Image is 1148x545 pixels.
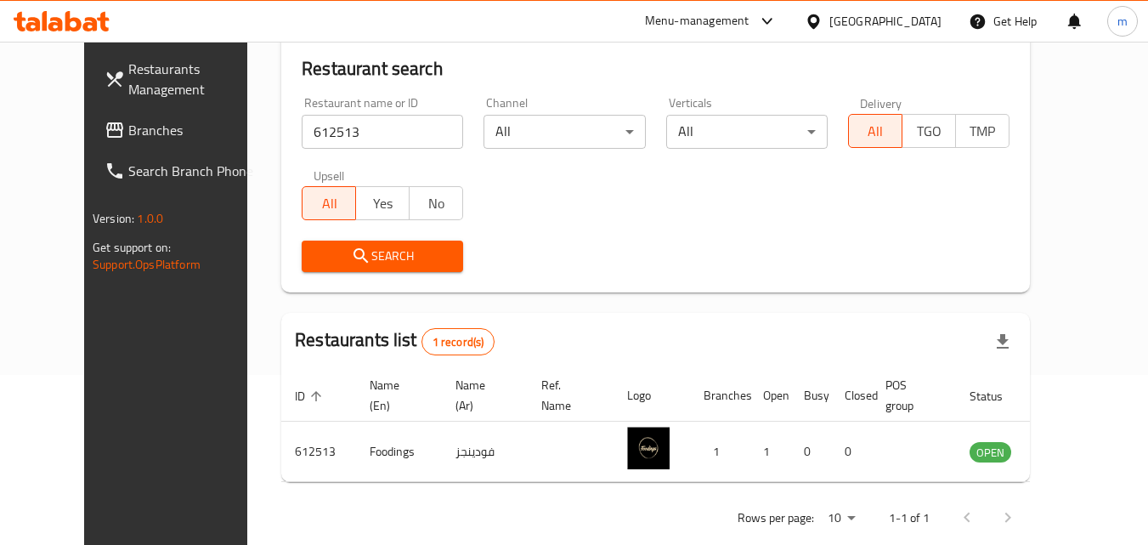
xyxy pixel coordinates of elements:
label: Delivery [860,97,902,109]
button: No [409,186,463,220]
td: فودينجز [442,422,528,482]
input: Search for restaurant name or ID.. [302,115,463,149]
div: Export file [982,321,1023,362]
button: TMP [955,114,1009,148]
span: No [416,191,456,216]
span: Get support on: [93,236,171,258]
img: Foodings [627,427,670,469]
table: enhanced table [281,370,1104,482]
span: All [309,191,349,216]
th: Logo [614,370,690,422]
button: TGO [902,114,956,148]
span: Branches [128,120,263,140]
td: 0 [790,422,831,482]
span: m [1117,12,1128,31]
div: Total records count [421,328,495,355]
span: TMP [963,119,1003,144]
a: Search Branch Phone [91,150,276,191]
span: Restaurants Management [128,59,263,99]
h2: Restaurants list [295,327,495,355]
td: 1 [690,422,749,482]
span: TGO [909,119,949,144]
span: POS group [885,375,936,416]
td: 612513 [281,422,356,482]
span: Name (Ar) [455,375,507,416]
span: ID [295,386,327,406]
span: 1 record(s) [422,334,495,350]
label: Upsell [314,169,345,181]
span: Status [970,386,1025,406]
div: OPEN [970,442,1011,463]
span: Search [315,246,450,267]
p: Rows per page: [738,508,814,529]
span: Yes [363,191,403,216]
a: Support.OpsPlatform [93,253,201,275]
h2: Restaurant search [302,56,1009,82]
th: Busy [790,370,831,422]
button: Yes [355,186,410,220]
th: Branches [690,370,749,422]
span: OPEN [970,443,1011,463]
p: 1-1 of 1 [889,508,930,529]
span: Search Branch Phone [128,161,263,181]
th: Open [749,370,790,422]
button: All [302,186,356,220]
div: All [666,115,828,149]
span: Name (En) [370,375,421,416]
span: 1.0.0 [137,207,163,230]
a: Branches [91,110,276,150]
span: Version: [93,207,134,230]
div: Menu-management [645,11,749,31]
button: All [848,114,902,148]
td: Foodings [356,422,442,482]
th: Closed [831,370,872,422]
div: Rows per page: [821,506,862,531]
div: All [484,115,645,149]
td: 0 [831,422,872,482]
button: Search [302,241,463,272]
span: Ref. Name [541,375,593,416]
div: [GEOGRAPHIC_DATA] [829,12,942,31]
a: Restaurants Management [91,48,276,110]
span: All [856,119,896,144]
td: 1 [749,422,790,482]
